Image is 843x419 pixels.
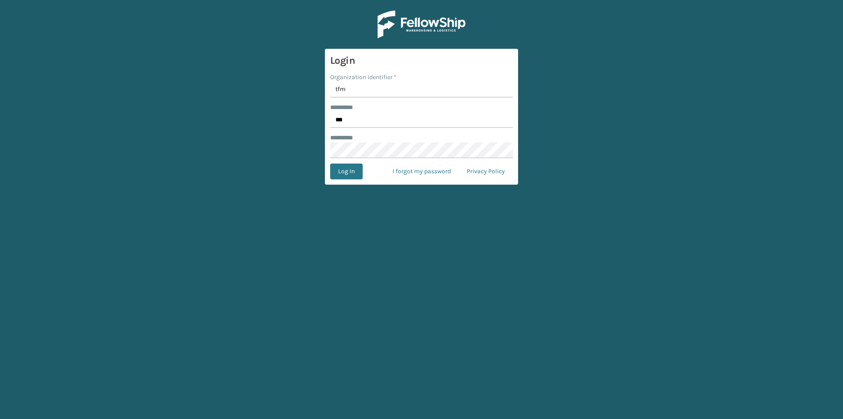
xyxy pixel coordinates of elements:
label: Organization Identifier [330,73,396,82]
button: Log In [330,164,363,179]
img: Logo [378,11,465,38]
a: Privacy Policy [459,164,513,179]
h3: Login [330,54,513,67]
a: I forgot my password [385,164,459,179]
